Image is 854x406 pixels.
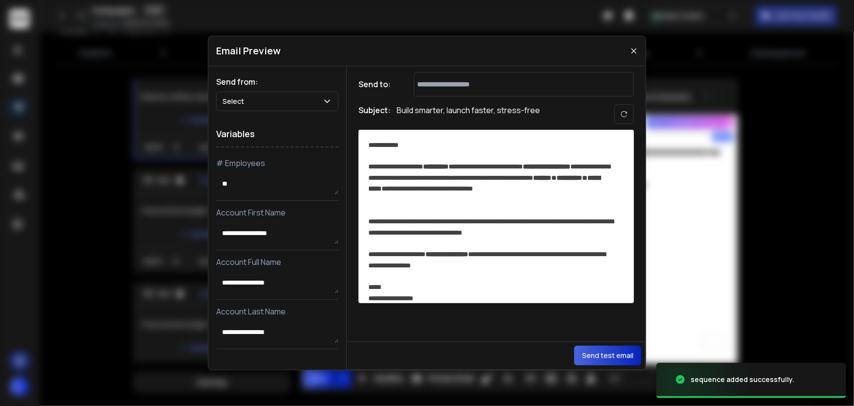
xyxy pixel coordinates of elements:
h1: Subject: [359,104,391,124]
h1: Send from: [216,76,338,88]
h1: Send to: [359,78,398,90]
button: Send test email [574,346,641,365]
div: sequence added successfully. [691,375,794,384]
p: Account First Name [216,207,338,218]
p: Select [223,96,248,106]
p: # Employees [216,157,338,169]
h1: Variables [216,121,338,147]
p: Account Full Name [216,256,338,268]
p: Account Last Name [216,306,338,317]
h1: Email Preview [216,44,281,58]
p: Build smarter, launch faster, stress-free [397,104,540,124]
